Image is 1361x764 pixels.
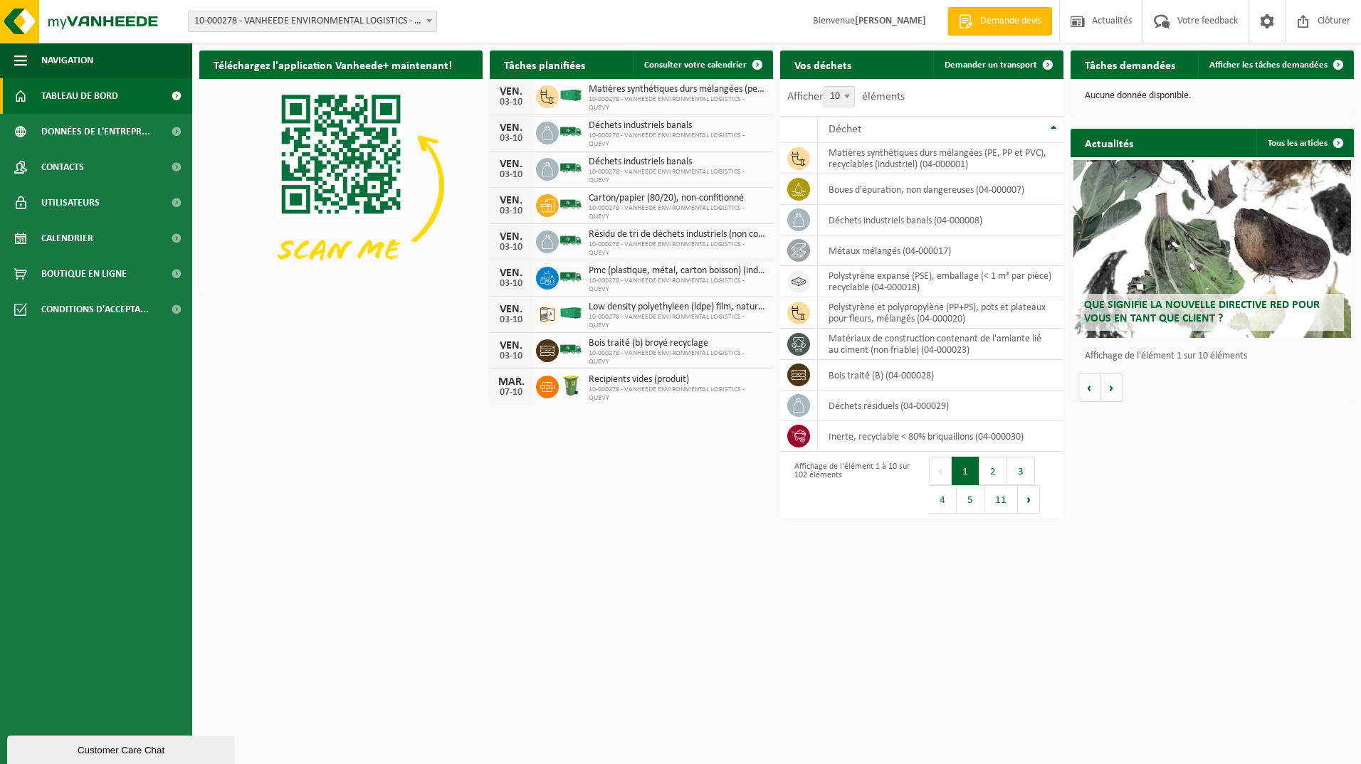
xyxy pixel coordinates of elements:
span: Déchets industriels banals [589,120,766,132]
div: VEN. [497,231,525,243]
img: BL-SO-LV [559,120,583,144]
img: HK-XC-40-GN-00 [559,307,583,319]
span: Bois traité (b) broyé recyclage [589,338,766,349]
span: Boutique en ligne [41,256,127,292]
img: BL-SO-LV [559,265,583,289]
span: 10-000278 - VANHEEDE ENVIRONMENTAL LOGISTICS - QUEVY - QUÉVY-LE-GRAND [188,11,437,32]
span: Contacts [41,149,84,185]
span: Afficher les tâches demandées [1209,60,1328,70]
span: Matières synthétiques durs mélangées (pe, pp et pvc), recyclables (industriel) [589,84,766,95]
span: Carton/papier (80/20), non-confitionné [589,193,766,204]
span: 10-000278 - VANHEEDE ENVIRONMENTAL LOGISTICS - QUEVY [589,277,766,294]
a: Que signifie la nouvelle directive RED pour vous en tant que client ? [1073,160,1351,338]
img: BL-SO-LV [559,228,583,253]
img: Download de VHEPlus App [199,79,483,292]
td: déchets industriels banals (04-000008) [818,205,1063,235]
span: Navigation [41,43,93,78]
iframe: chat widget [7,733,238,764]
h2: Actualités [1071,129,1147,156]
div: VEN. [497,195,525,206]
h2: Vos déchets [780,51,866,78]
div: 07-10 [497,388,525,398]
button: Previous [929,457,952,485]
h2: Téléchargez l'application Vanheede+ maintenant! [199,51,466,78]
span: 10-000278 - VANHEEDE ENVIRONMENTAL LOGISTICS - QUEVY - QUÉVY-LE-GRAND [189,11,436,31]
div: 03-10 [497,134,525,144]
div: Affichage de l'élément 1 à 10 sur 102 éléments [787,455,915,515]
button: Volgende [1100,373,1123,402]
span: Déchets industriels banals [589,156,766,168]
span: 10 [824,86,855,107]
button: Next [1018,485,1040,514]
img: WB-0240-HPE-GN-50 [559,373,583,398]
span: 10-000278 - VANHEEDE ENVIRONMENTAL LOGISTICS - QUEVY [589,386,766,403]
img: BL-SO-LV [559,337,583,361]
span: Données de l'entrepr... [41,114,150,149]
span: Utilisateurs [41,185,100,221]
span: 10-000278 - VANHEEDE ENVIRONMENTAL LOGISTICS - QUEVY [589,313,766,330]
td: polystyrène et polypropylène (PP+PS), pots et plateaux pour fleurs, mélangés (04-000020) [818,297,1063,329]
label: Afficher éléments [787,91,905,102]
a: Afficher les tâches demandées [1198,51,1352,79]
div: VEN. [497,267,525,279]
span: Déchet [829,124,861,135]
td: bois traité (B) (04-000028) [818,360,1063,391]
span: 10-000278 - VANHEEDE ENVIRONMENTAL LOGISTICS - QUEVY [589,168,766,185]
span: 10-000278 - VANHEEDE ENVIRONMENTAL LOGISTICS - QUEVY [589,132,766,149]
div: 03-10 [497,351,525,361]
h2: Tâches demandées [1071,51,1189,78]
span: 10-000278 - VANHEEDE ENVIRONMENTAL LOGISTICS - QUEVY [589,204,766,221]
span: 10-000278 - VANHEEDE ENVIRONMENTAL LOGISTICS - QUEVY [589,240,766,258]
span: Demander un transport [945,60,1037,70]
a: Consulter votre calendrier [633,51,772,79]
td: matières synthétiques durs mélangées (PE, PP et PVC), recyclables (industriel) (04-000001) [818,143,1063,174]
span: Conditions d'accepta... [41,292,149,327]
span: 10-000278 - VANHEEDE ENVIRONMENTAL LOGISTICS - QUEVY [589,95,766,112]
td: boues d'épuration, non dangereuses (04-000007) [818,174,1063,205]
button: 1 [952,457,979,485]
button: 4 [929,485,957,514]
a: Demander un transport [933,51,1062,79]
button: 2 [979,457,1007,485]
p: Affichage de l'élément 1 sur 10 éléments [1085,351,1347,361]
span: Consulter votre calendrier [644,60,747,70]
td: déchets résiduels (04-000029) [818,391,1063,421]
button: 11 [984,485,1018,514]
div: MAR. [497,376,525,388]
h2: Tâches planifiées [490,51,599,78]
td: matériaux de construction contenant de l'amiante lié au ciment (non friable) (04-000023) [818,329,1063,360]
p: Aucune donnée disponible. [1085,91,1340,101]
span: Low density polyethyleen (ldpe) film, naturel/coloré, non-confitionné (98/2) [589,302,766,313]
button: Vorige [1078,373,1100,402]
td: inerte, recyclable < 80% briquaillons (04-000030) [818,421,1063,452]
div: VEN. [497,122,525,134]
a: Tous les articles [1256,129,1352,157]
img: BL-SO-LV [559,192,583,216]
img: BL-SO-LV [559,156,583,180]
img: HK-XC-40-GN-00 [559,89,583,102]
span: Pmc (plastique, métal, carton boisson) (industriel) [589,265,766,277]
td: métaux mélangés (04-000017) [818,235,1063,266]
div: VEN. [497,86,525,97]
div: 03-10 [497,206,525,216]
span: 10 [824,87,854,107]
span: Tableau de bord [41,78,118,114]
a: Demande devis [947,7,1052,36]
strong: [PERSON_NAME] [855,16,926,26]
span: Demande devis [977,14,1045,28]
div: 03-10 [497,279,525,289]
button: 3 [1007,457,1035,485]
div: VEN. [497,340,525,351]
span: Recipients vides (produit) [589,374,766,386]
div: VEN. [497,159,525,170]
span: 10-000278 - VANHEEDE ENVIRONMENTAL LOGISTICS - QUEVY [589,349,766,366]
button: 5 [957,485,984,514]
span: Résidu de tri de déchets industriels (non comparable au déchets ménagers) [589,229,766,240]
div: VEN. [497,304,525,315]
span: Que signifie la nouvelle directive RED pour vous en tant que client ? [1084,299,1320,324]
span: Calendrier [41,221,93,256]
div: 03-10 [497,170,525,180]
td: polystyrène expansé (PSE), emballage (< 1 m² par pièce) recyclable (04-000018) [818,266,1063,297]
div: 03-10 [497,243,525,253]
